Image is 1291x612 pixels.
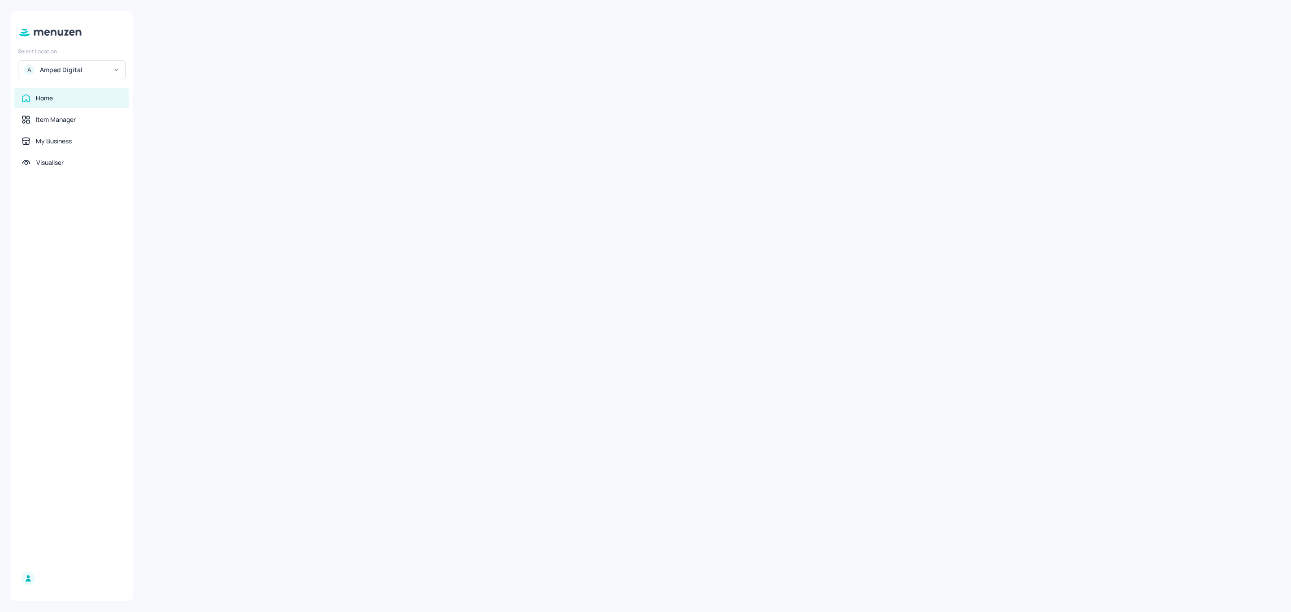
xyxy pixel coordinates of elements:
div: A [24,65,35,75]
div: Select Location [18,47,126,55]
div: Item Manager [36,115,76,124]
div: Amped Digital [40,65,108,74]
div: My Business [36,137,72,146]
div: Visualiser [36,158,64,167]
div: Home [36,94,53,103]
